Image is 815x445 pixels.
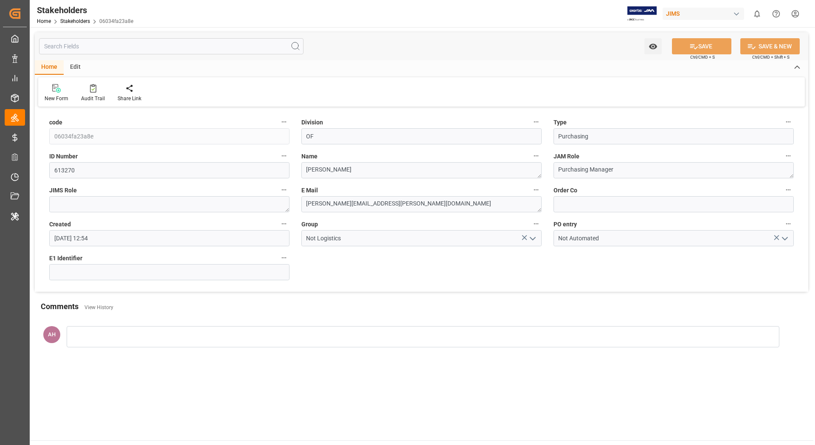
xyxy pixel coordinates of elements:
button: Help Center [767,4,786,23]
span: Division [301,118,323,127]
button: JIMS [663,6,748,22]
span: JAM Role [554,152,579,161]
span: PO entry [554,220,577,229]
button: Name [531,150,542,161]
span: E Mail [301,186,318,195]
span: code [49,118,62,127]
span: Created [49,220,71,229]
button: ID Number [278,150,289,161]
button: open menu [644,38,662,54]
button: E1 Identifier [278,252,289,263]
a: Stakeholders [60,18,90,24]
a: View History [84,304,113,310]
button: Group [531,218,542,229]
button: JIMS Role [278,184,289,195]
div: Edit [64,60,87,75]
img: Exertis%20JAM%20-%20Email%20Logo.jpg_1722504956.jpg [627,6,657,21]
a: Home [37,18,51,24]
textarea: Purchasing Manager [554,162,794,178]
span: Order Co [554,186,577,195]
button: E Mail [531,184,542,195]
span: Type [554,118,567,127]
div: Stakeholders [37,4,133,17]
div: New Form [45,95,68,102]
div: Share Link [118,95,141,102]
button: code [278,116,289,127]
button: SAVE [672,38,731,54]
span: Group [301,220,318,229]
button: Type [783,116,794,127]
button: PO entry [783,218,794,229]
button: open menu [778,232,790,245]
span: Ctrl/CMD + S [690,54,715,60]
div: Audit Trail [81,95,105,102]
button: SAVE & NEW [740,38,800,54]
button: open menu [526,232,538,245]
span: Ctrl/CMD + Shift + S [752,54,790,60]
div: Home [35,60,64,75]
span: E1 Identifier [49,254,82,263]
button: Order Co [783,184,794,195]
textarea: [PERSON_NAME] [301,162,542,178]
span: AH [48,331,56,338]
div: JIMS [663,8,744,20]
span: Name [301,152,318,161]
textarea: [PERSON_NAME][EMAIL_ADDRESS][PERSON_NAME][DOMAIN_NAME] [301,196,542,212]
button: JAM Role [783,150,794,161]
input: Search Fields [39,38,304,54]
button: show 0 new notifications [748,4,767,23]
span: ID Number [49,152,78,161]
input: DD.MM.YYYY HH:MM [49,230,289,246]
button: Created [278,218,289,229]
h2: Comments [41,301,79,312]
span: JIMS Role [49,186,77,195]
button: Division [531,116,542,127]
